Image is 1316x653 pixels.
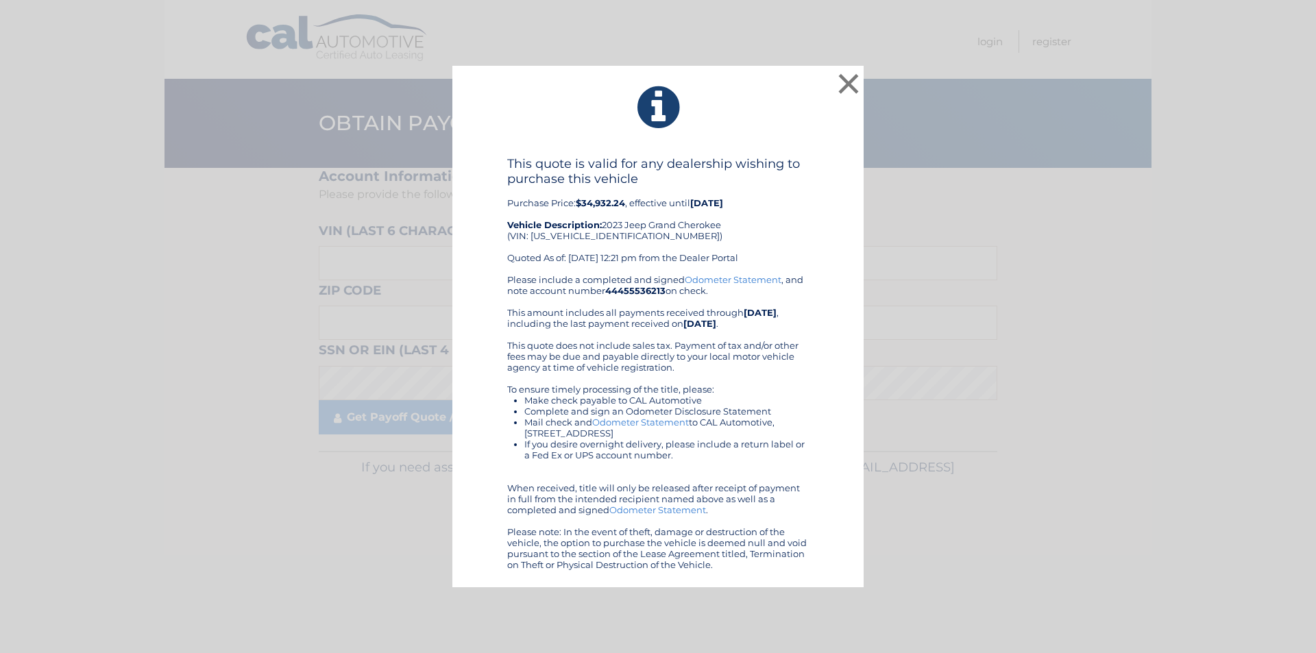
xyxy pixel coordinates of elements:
[592,417,689,428] a: Odometer Statement
[524,417,809,439] li: Mail check and to CAL Automotive, [STREET_ADDRESS]
[690,197,723,208] b: [DATE]
[609,504,706,515] a: Odometer Statement
[507,219,602,230] strong: Vehicle Description:
[835,70,862,97] button: ×
[524,439,809,460] li: If you desire overnight delivery, please include a return label or a Fed Ex or UPS account number.
[507,156,809,186] h4: This quote is valid for any dealership wishing to purchase this vehicle
[683,318,716,329] b: [DATE]
[576,197,625,208] b: $34,932.24
[507,156,809,274] div: Purchase Price: , effective until 2023 Jeep Grand Cherokee (VIN: [US_VEHICLE_IDENTIFICATION_NUMBE...
[744,307,777,318] b: [DATE]
[685,274,781,285] a: Odometer Statement
[507,274,809,570] div: Please include a completed and signed , and note account number on check. This amount includes al...
[605,285,666,296] b: 44455536213
[524,395,809,406] li: Make check payable to CAL Automotive
[524,406,809,417] li: Complete and sign an Odometer Disclosure Statement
